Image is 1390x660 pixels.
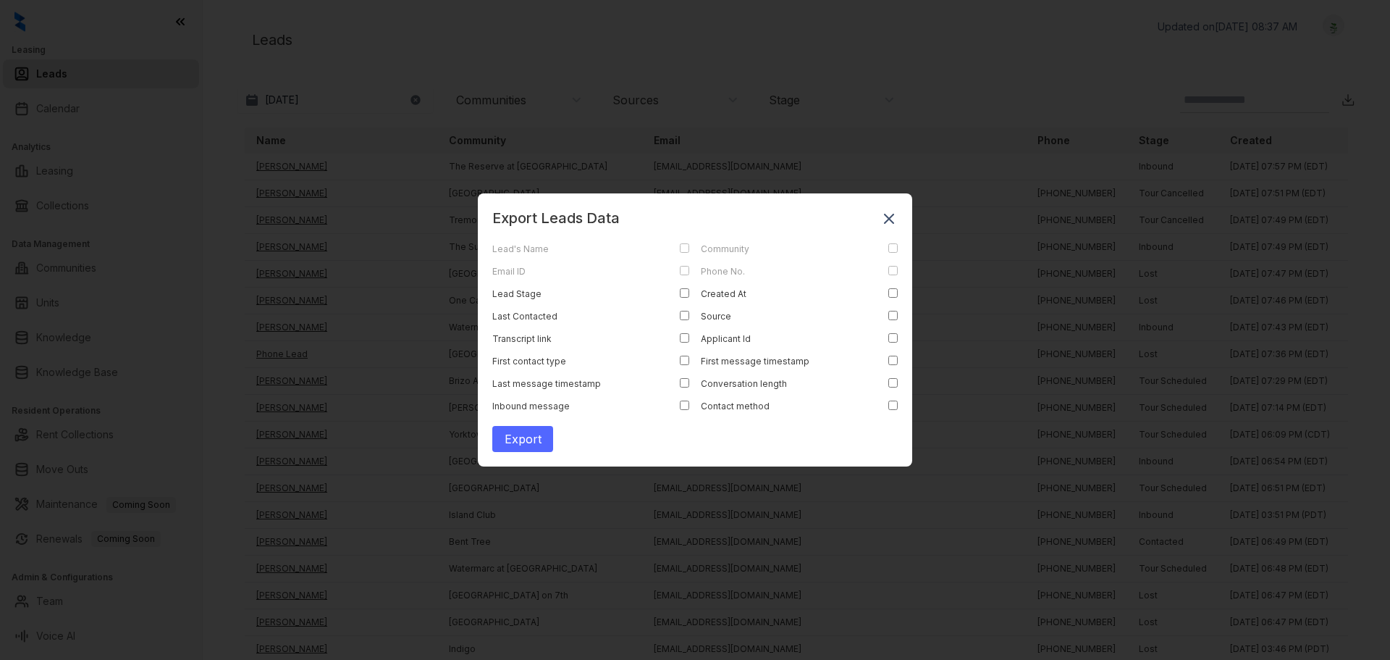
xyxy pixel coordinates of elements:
div: Conversation length [701,378,859,389]
div: First message timestamp [701,356,859,367]
div: Transcript link [492,333,650,344]
div: Applicant Id [701,333,859,344]
div: Phone No. [701,266,859,277]
div: Inbound message [492,401,650,412]
div: Last Contacted [492,311,650,322]
span: Export Leads Data [492,208,620,229]
div: Lead's Name [492,243,650,254]
div: Lead Stage [492,288,650,299]
div: Created At [701,288,859,299]
button: Export [492,426,553,452]
div: Email ID [492,266,650,277]
div: First contact type [492,356,650,367]
div: Contact method [701,401,859,412]
div: Source [701,311,859,322]
div: Community [701,243,859,254]
div: Last message timestamp [492,378,650,389]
